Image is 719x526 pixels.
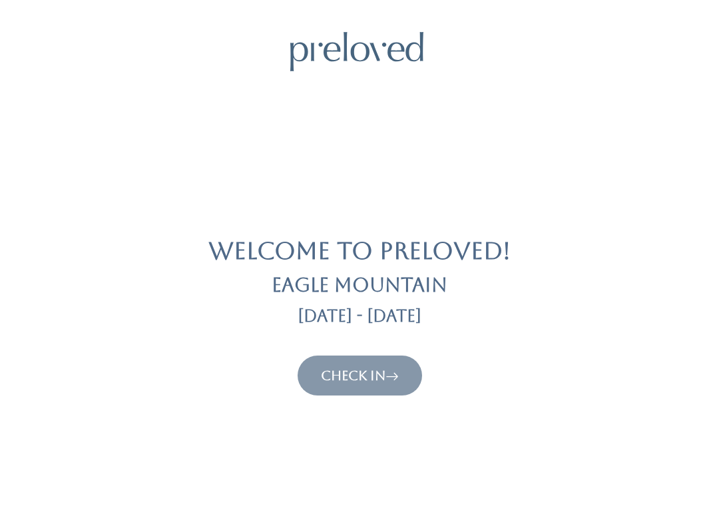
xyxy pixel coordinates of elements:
h3: [DATE] - [DATE] [298,307,421,326]
a: Check In [321,368,399,384]
h2: Eagle Mountain [272,275,447,296]
button: Check In [298,356,422,395]
img: preloved logo [290,32,423,71]
h1: Welcome to Preloved! [208,238,511,264]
